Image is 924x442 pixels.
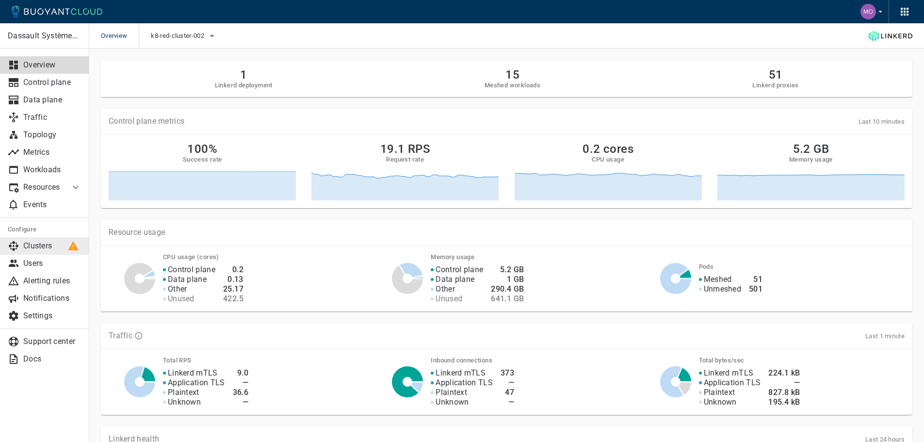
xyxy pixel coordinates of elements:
[223,284,243,294] h4: 25.17
[23,130,81,140] p: Topology
[592,156,624,164] h5: CPU usage
[704,368,754,378] p: Linkerd mTLS
[436,368,486,378] p: Linkerd mTLS
[233,397,249,407] h4: —
[749,284,762,294] h4: 501
[109,228,905,237] p: Resource usage
[491,265,524,275] h4: 5.2 GB
[23,200,81,210] p: Events
[151,29,217,43] button: k8-red-cluster-002
[752,68,798,82] h2: 51
[501,388,514,397] h4: 47
[187,142,217,156] h2: 100%
[501,397,514,407] h4: —
[151,32,206,40] span: k8-red-cluster-002
[768,397,800,407] h4: 195.4 kB
[23,113,81,122] p: Traffic
[704,397,737,407] p: Unknown
[168,368,218,378] p: Linkerd mTLS
[168,397,201,407] p: Unknown
[491,275,524,284] h4: 1 GB
[215,82,273,89] h5: Linkerd deployment
[168,284,187,294] p: Other
[168,275,207,284] p: Data plane
[168,265,215,275] p: Control plane
[436,284,455,294] p: Other
[436,397,469,407] p: Unknown
[860,4,876,19] img: Monik Gandhi
[101,23,139,49] span: Overview
[436,378,493,388] p: Application TLS
[23,354,81,364] p: Docs
[491,294,524,304] h4: 641.1 GB
[380,142,430,156] h2: 19.1 RPS
[168,378,225,388] p: Application TLS
[436,265,483,275] p: Control plane
[752,82,798,89] h5: Linkerd proxies
[233,368,249,378] h4: 9.0
[23,294,81,303] p: Notifications
[768,368,800,378] h4: 224.1 kB
[865,332,905,340] span: Last 1 minute
[704,388,735,397] p: Plaintext
[717,142,905,200] a: 5.2 GBMemory usage
[109,331,132,341] p: Traffic
[223,265,243,275] h4: 0.2
[168,388,199,397] p: Plaintext
[8,31,81,41] p: Dassault Systèmes- MEDIDATA
[23,147,81,157] p: Metrics
[23,165,81,175] p: Workloads
[501,378,514,388] h4: —
[23,311,81,321] p: Settings
[485,68,540,82] h2: 15
[223,275,243,284] h4: 0.13
[109,142,296,200] a: 100%Success rate
[704,378,761,388] p: Application TLS
[23,276,81,286] p: Alerting rules
[501,368,514,378] h4: 373
[436,294,462,304] p: Unused
[134,331,143,340] svg: TLS data is compiled from traffic seen by Linkerd proxies. RPS and TCP bytes reflect both inbound...
[859,118,905,125] span: Last 10 minutes
[515,142,702,200] a: 0.2 coresCPU usage
[23,78,81,87] p: Control plane
[436,388,467,397] p: Plaintext
[23,182,62,192] p: Resources
[168,294,195,304] p: Unused
[491,284,524,294] h4: 290.4 GB
[704,275,732,284] p: Meshed
[23,241,81,251] p: Clusters
[704,284,741,294] p: Unmeshed
[485,82,540,89] h5: Meshed workloads
[583,142,633,156] h2: 0.2 cores
[768,378,800,388] h4: —
[768,388,800,397] h4: 827.8 kB
[109,116,184,126] p: Control plane metrics
[215,68,273,82] h2: 1
[789,156,833,164] h5: Memory usage
[183,156,222,164] h5: Success rate
[436,275,474,284] p: Data plane
[23,337,81,346] p: Support center
[223,294,243,304] h4: 422.5
[23,259,81,268] p: Users
[793,142,829,156] h2: 5.2 GB
[23,95,81,105] p: Data plane
[386,156,424,164] h5: Request rate
[233,378,249,388] h4: —
[8,226,81,233] h5: Configure
[749,275,762,284] h4: 51
[311,142,499,200] a: 19.1 RPSRequest rate
[233,388,249,397] h4: 36.6
[23,60,81,70] p: Overview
